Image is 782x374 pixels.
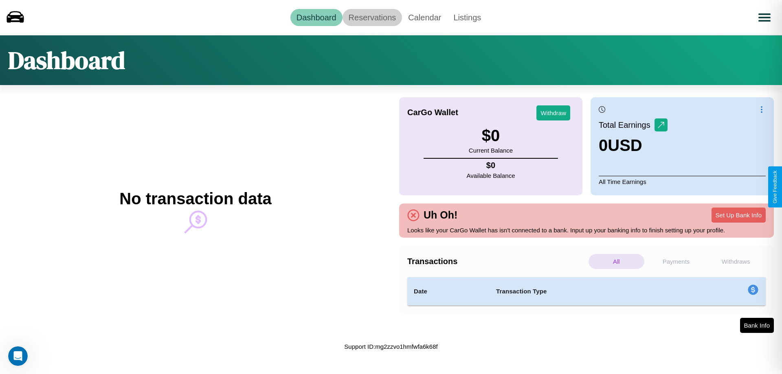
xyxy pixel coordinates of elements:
h4: Date [414,287,483,296]
h4: Transaction Type [496,287,681,296]
p: Payments [648,254,704,269]
h4: Uh Oh! [420,209,461,221]
h1: Dashboard [8,44,125,77]
p: Available Balance [467,170,515,181]
p: Total Earnings [599,118,655,132]
button: Set Up Bank Info [712,208,766,223]
iframe: Intercom live chat [8,346,28,366]
p: Current Balance [469,145,513,156]
h4: Transactions [407,257,586,266]
button: Withdraw [536,105,570,120]
a: Calendar [402,9,447,26]
table: simple table [407,277,766,306]
a: Dashboard [290,9,343,26]
p: Looks like your CarGo Wallet has isn't connected to a bank. Input up your banking info to finish ... [407,225,766,236]
a: Listings [447,9,487,26]
h3: $ 0 [469,127,513,145]
p: Withdraws [708,254,764,269]
p: All Time Earnings [599,176,766,187]
h3: 0 USD [599,136,668,155]
button: Open menu [753,6,776,29]
p: Support ID: mg2zzvo1hmfwfa6k68f [344,341,437,352]
button: Bank Info [740,318,774,333]
h2: No transaction data [119,190,271,208]
p: All [589,254,644,269]
div: Give Feedback [772,171,778,203]
a: Reservations [343,9,402,26]
h4: $ 0 [467,161,515,170]
h4: CarGo Wallet [407,108,458,117]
